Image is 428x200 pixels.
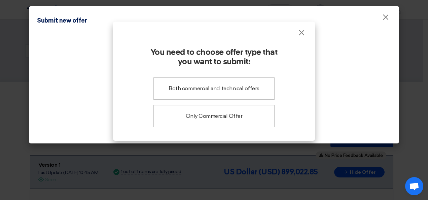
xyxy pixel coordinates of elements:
span: × [298,28,305,41]
button: Close [293,26,310,40]
div: Both commercial and technical offers [153,77,275,100]
div: Only Commercial Offer [153,105,275,127]
h2: You need to choose offer type that you want to submit: [124,48,304,67]
a: Open chat [405,177,423,195]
